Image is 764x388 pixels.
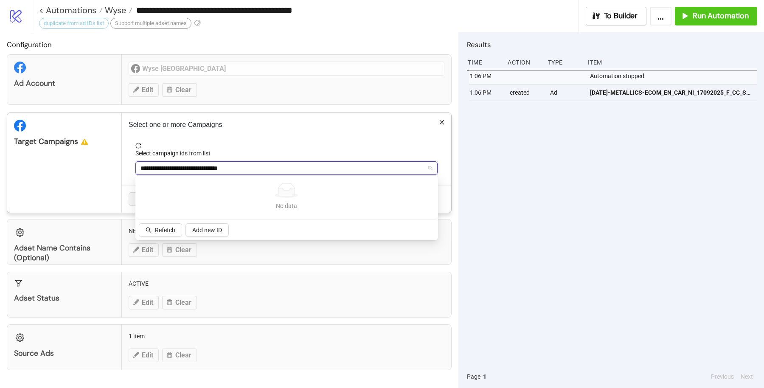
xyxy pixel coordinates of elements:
[135,149,216,158] label: Select campaign ids from list
[590,88,753,97] span: [DATE]-METALLICS-ECOM_EN_CAR_NI_17092025_F_CC_SC1_USP11_NEWSEASON
[589,68,759,84] div: Automation stopped
[7,39,452,50] h2: Configuration
[549,84,583,101] div: Ad
[467,39,757,50] h2: Results
[110,18,191,29] div: Support multiple adset names
[103,6,132,14] a: Wyse
[129,192,160,206] button: Cancel
[587,54,757,70] div: Item
[139,223,182,237] button: Refetch
[103,5,126,16] span: Wyse
[604,11,638,21] span: To Builder
[39,6,103,14] a: < Automations
[675,7,757,25] button: Run Automation
[146,227,152,233] span: search
[480,372,489,381] button: 1
[185,223,229,237] button: Add new ID
[507,54,541,70] div: Action
[467,54,501,70] div: Time
[155,227,175,233] span: Refetch
[708,372,736,381] button: Previous
[509,84,543,101] div: created
[469,68,503,84] div: 1:06 PM
[192,227,222,233] span: Add new ID
[469,84,503,101] div: 1:06 PM
[467,372,480,381] span: Page
[135,143,438,149] span: reload
[738,372,756,381] button: Next
[39,18,109,29] div: duplicate from ad IDs list
[547,54,581,70] div: Type
[140,163,262,173] input: Select campaign ids from list
[14,137,115,146] div: Target Campaigns
[146,201,428,211] div: No data
[129,120,444,130] p: Select one or more Campaigns
[650,7,671,25] button: ...
[439,119,445,125] span: close
[590,84,753,101] a: [DATE]-METALLICS-ECOM_EN_CAR_NI_17092025_F_CC_SC1_USP11_NEWSEASON
[586,7,647,25] button: To Builder
[693,11,749,21] span: Run Automation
